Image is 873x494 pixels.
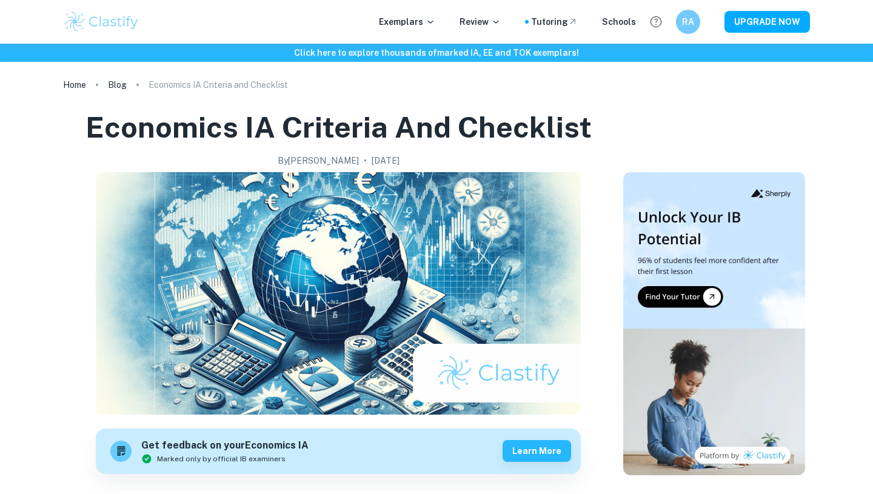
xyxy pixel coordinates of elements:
[85,108,592,147] h1: Economics IA Criteria and Checklist
[2,46,871,59] h6: Click here to explore thousands of marked IA, EE and TOK exemplars !
[460,15,501,28] p: Review
[141,438,309,453] h6: Get feedback on your Economics IA
[681,15,695,28] h6: RA
[676,10,700,34] button: RA
[379,15,435,28] p: Exemplars
[96,429,581,474] a: Get feedback on yourEconomics IAMarked only by official IB examinersLearn more
[724,11,810,33] button: UPGRADE NOW
[63,10,140,34] img: Clastify logo
[372,154,400,167] h2: [DATE]
[602,15,636,28] a: Schools
[646,12,666,32] button: Help and Feedback
[278,154,359,167] h2: By [PERSON_NAME]
[157,453,286,464] span: Marked only by official IB examiners
[108,76,127,93] a: Blog
[63,76,86,93] a: Home
[623,172,805,475] img: Thumbnail
[364,154,367,167] p: •
[531,15,578,28] a: Tutoring
[96,172,581,415] img: Economics IA Criteria and Checklist cover image
[503,440,571,462] button: Learn more
[149,78,288,92] p: Economics IA Criteria and Checklist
